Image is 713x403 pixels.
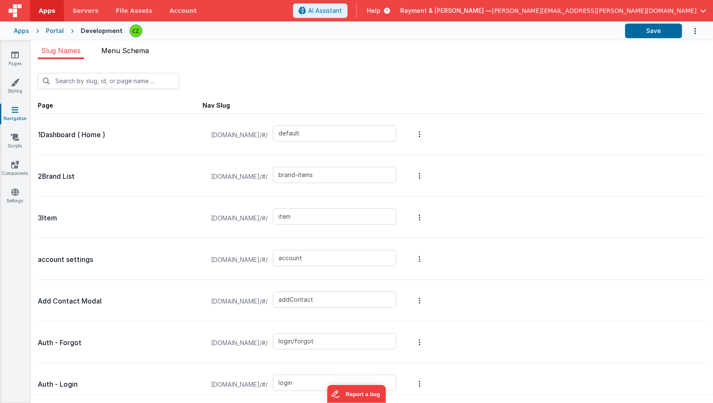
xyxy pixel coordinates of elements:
input: Search by slug, id, or page name ... [38,73,179,89]
span: [DOMAIN_NAME]/#/ [206,119,273,151]
span: [DOMAIN_NAME]/#/ [206,244,273,276]
div: Development [81,27,123,35]
p: account settings [38,254,202,266]
span: [DOMAIN_NAME]/#/ [206,202,273,235]
span: [PERSON_NAME][EMAIL_ADDRESS][PERSON_NAME][DOMAIN_NAME] [492,6,697,15]
p: Auth - Forgot [38,337,202,349]
p: Auth - Login [38,379,202,391]
button: Options [414,159,426,193]
span: [DOMAIN_NAME]/#/ [206,368,273,401]
input: Enter a slug name [273,333,396,349]
button: Options [414,242,426,276]
span: [DOMAIN_NAME]/#/ [206,327,273,359]
button: Options [414,117,426,151]
button: AI Assistant [293,3,347,18]
span: [DOMAIN_NAME]/#/ [206,160,273,193]
button: Save [625,24,682,38]
div: Portal [46,27,64,35]
span: Help [367,6,381,15]
div: Page [38,101,202,110]
input: Enter a slug name [273,375,396,391]
button: Options [414,200,426,235]
p: 2Brand List [38,171,202,183]
button: Options [414,283,426,318]
span: AI Assistant [308,6,342,15]
p: 3Item [38,212,202,224]
div: Nav Slug [202,101,230,110]
button: Rayment & [PERSON_NAME] — [PERSON_NAME][EMAIL_ADDRESS][PERSON_NAME][DOMAIN_NAME] [401,6,706,15]
div: Apps [14,27,29,35]
p: 1Dashboard ( Home ) [38,129,202,141]
span: Menu Schema [101,46,149,55]
button: Options [414,325,426,359]
span: Servers [73,6,98,15]
span: Slug Names [41,46,81,55]
span: Apps [39,6,55,15]
input: Enter a slug name [273,167,396,183]
button: Options [414,367,426,401]
span: Rayment & [PERSON_NAME] — [401,6,492,15]
input: Enter a slug name [273,208,396,225]
p: Add Contact Modal [38,295,202,307]
span: File Assets [116,6,153,15]
iframe: Marker.io feedback button [327,385,386,403]
input: Enter a slug name [273,125,396,141]
img: b4a104e37d07c2bfba7c0e0e4a273d04 [130,25,142,37]
span: [DOMAIN_NAME]/#/ [206,285,273,318]
button: Options [682,22,699,40]
input: Enter a slug name [273,250,396,266]
input: Enter a slug name [273,292,396,308]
